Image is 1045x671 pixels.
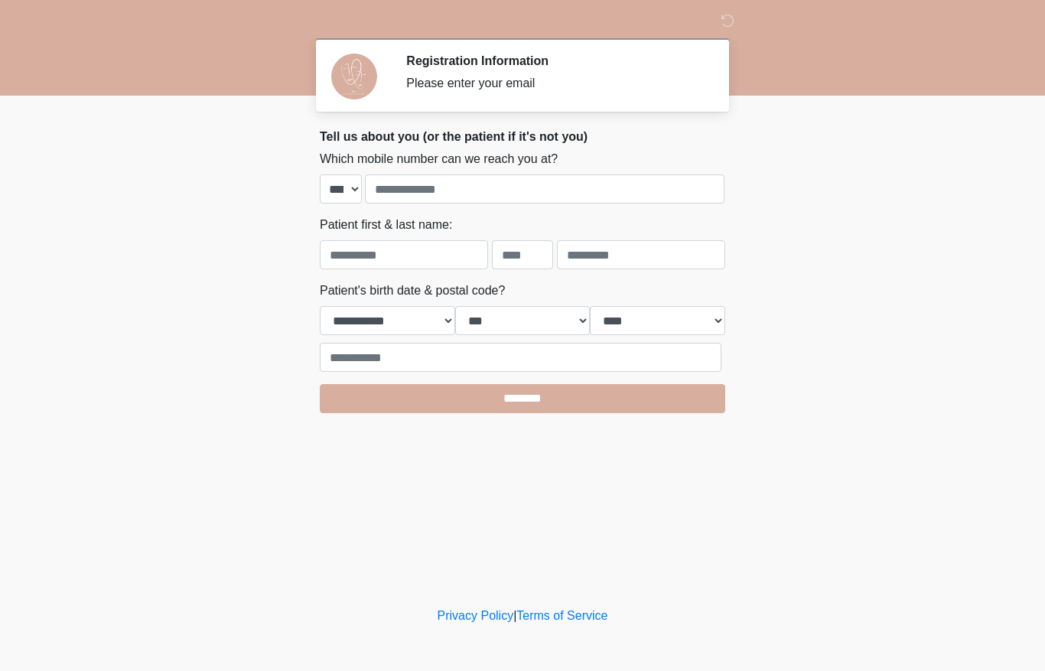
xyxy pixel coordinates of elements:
h2: Tell us about you (or the patient if it's not you) [320,129,725,144]
h2: Registration Information [406,54,702,68]
label: Which mobile number can we reach you at? [320,150,558,168]
a: Privacy Policy [438,609,514,622]
img: Agent Avatar [331,54,377,99]
a: Terms of Service [516,609,607,622]
label: Patient first & last name: [320,216,452,234]
a: | [513,609,516,622]
img: DM Wellness & Aesthetics Logo [304,11,324,31]
label: Patient's birth date & postal code? [320,282,505,300]
div: Please enter your email [406,74,702,93]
